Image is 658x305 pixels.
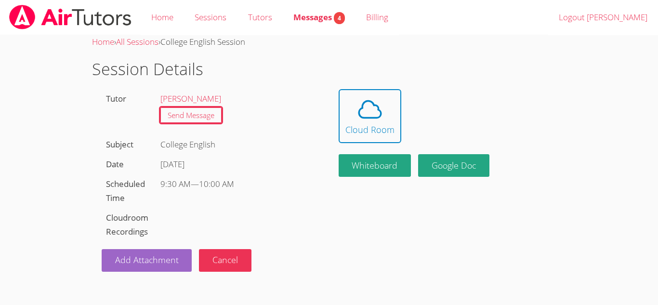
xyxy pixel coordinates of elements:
div: [DATE] [160,158,315,172]
a: Send Message [160,107,222,123]
label: Cloudroom Recordings [106,212,148,237]
label: Date [106,159,124,170]
label: Scheduled Time [106,178,145,203]
label: Subject [106,139,133,150]
span: College English Session [160,36,245,47]
div: Cloud Room [345,123,395,136]
span: 9:30 AM [160,178,191,189]
a: [PERSON_NAME] [160,93,221,104]
a: Add Attachment [102,249,192,272]
img: airtutors_banner-c4298cdbf04f3fff15de1276eac7730deb9818008684d7c2e4769d2f7ddbe033.png [8,5,132,29]
div: College English [156,135,319,155]
span: Messages [293,12,345,23]
div: › › [92,35,566,49]
a: Home [92,36,114,47]
div: — [160,177,315,191]
a: Google Doc [418,154,489,177]
button: Cancel [199,249,251,272]
span: 10:00 AM [199,178,234,189]
label: Tutor [106,93,126,104]
button: Cloud Room [339,89,401,143]
a: All Sessions [116,36,158,47]
span: 4 [334,12,345,24]
button: Whiteboard [339,154,411,177]
h1: Session Details [92,57,566,81]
